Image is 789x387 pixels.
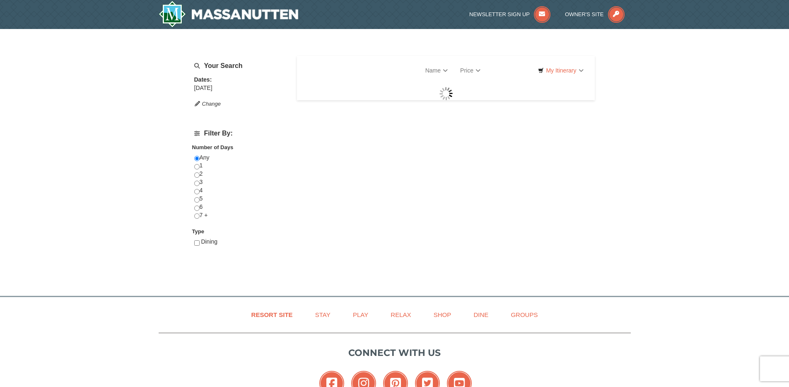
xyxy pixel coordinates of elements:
a: Name [419,62,454,79]
strong: Dates: [194,76,212,83]
a: Owner's Site [565,11,625,17]
img: wait gif [439,87,453,100]
a: Play [343,305,379,324]
h5: Your Search [194,62,287,70]
img: Massanutten Resort Logo [159,1,299,27]
a: Stay [305,305,341,324]
div: Any 1 2 3 4 5 6 7 + [194,154,287,228]
a: Massanutten Resort [159,1,299,27]
p: Connect with us [159,346,631,360]
a: Relax [380,305,421,324]
span: Newsletter Sign Up [469,11,530,17]
div: [DATE] [194,84,287,92]
a: Shop [423,305,462,324]
strong: Number of Days [192,144,234,150]
a: Dine [463,305,499,324]
button: Change [194,99,222,109]
span: Dining [201,238,217,245]
a: Newsletter Sign Up [469,11,550,17]
a: Groups [500,305,548,324]
strong: Type [192,228,204,235]
a: Resort Site [241,305,303,324]
span: Owner's Site [565,11,604,17]
a: Price [454,62,487,79]
a: My Itinerary [533,64,589,77]
h4: Filter By: [194,130,287,137]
